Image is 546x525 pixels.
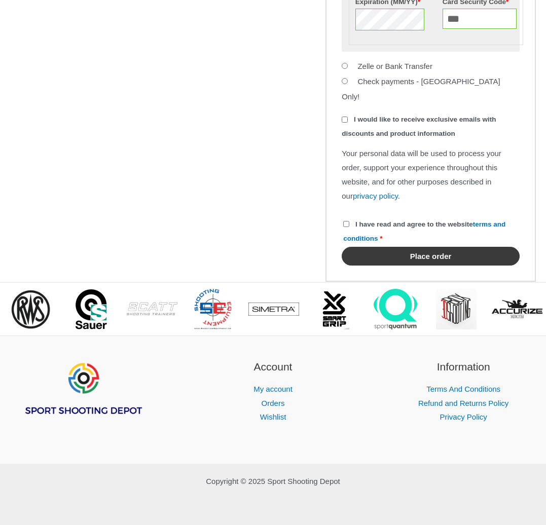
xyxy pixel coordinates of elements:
a: Orders [262,399,285,407]
span: I would like to receive exclusive emails with discounts and product information [342,116,496,137]
h2: Information [381,359,546,375]
input: I have read and agree to the websiteterms and conditions * [343,221,349,227]
aside: Footer Widget 2 [191,359,356,425]
span: I have read and agree to the website [343,220,505,242]
a: Refund and Returns Policy [418,399,508,407]
nav: Account [191,382,356,425]
input: I would like to receive exclusive emails with discounts and product information [342,117,348,123]
label: Zelle or Bank Transfer [357,62,432,70]
h2: Account [191,359,356,375]
abbr: required [380,235,382,242]
label: Check payments - [GEOGRAPHIC_DATA] Only! [342,77,500,101]
aside: Footer Widget 3 [381,359,546,425]
nav: Information [381,382,546,425]
a: My account [253,385,293,393]
a: terms and conditions [343,220,505,242]
a: Wishlist [260,413,286,421]
button: Place order [342,247,520,266]
a: privacy policy [353,192,398,200]
p: Your personal data will be used to process your order, support your experience throughout this we... [342,146,520,203]
a: Terms And Conditions [426,385,500,393]
a: Privacy Policy [440,413,487,421]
